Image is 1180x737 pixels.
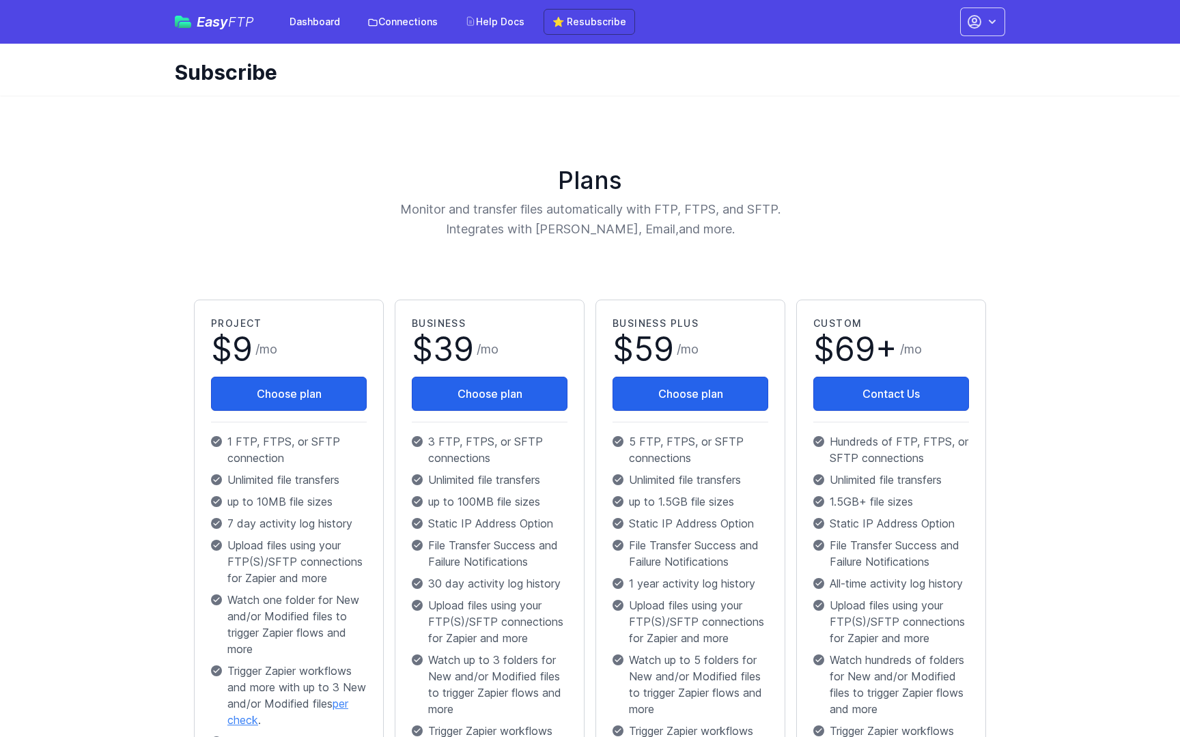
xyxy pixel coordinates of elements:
[412,317,567,330] h2: Business
[211,433,367,466] p: 1 FTP, FTPS, or SFTP connection
[544,9,635,35] a: ⭐ Resubscribe
[211,377,367,411] button: Choose plan
[175,15,254,29] a: EasyFTP
[255,340,277,359] span: /
[813,377,969,411] a: Contact Us
[613,472,768,488] p: Unlimited file transfers
[359,10,446,34] a: Connections
[412,472,567,488] p: Unlimited file transfers
[197,15,254,29] span: Easy
[904,342,922,356] span: mo
[813,537,969,570] p: File Transfer Success and Failure Notifications
[613,537,768,570] p: File Transfer Success and Failure Notifications
[613,317,768,330] h2: Business Plus
[211,537,367,586] p: Upload files using your FTP(S)/SFTP connections for Zapier and more
[211,515,367,532] p: 7 day activity log history
[813,333,897,366] span: $
[211,317,367,330] h2: Project
[813,652,969,717] p: Watch hundreds of folders for New and/or Modified files to trigger Zapier flows and more
[677,340,699,359] span: /
[227,663,367,728] span: Trigger Zapier workflows and more with up to 3 New and/or Modified files .
[322,199,858,240] p: Monitor and transfer files automatically with FTP, FTPS, and SFTP. Integrates with [PERSON_NAME],...
[259,342,277,356] span: mo
[813,597,969,646] p: Upload files using your FTP(S)/SFTP connections for Zapier and more
[211,493,367,510] p: up to 10MB file sizes
[457,10,533,34] a: Help Docs
[613,597,768,646] p: Upload files using your FTP(S)/SFTP connections for Zapier and more
[613,377,768,411] button: Choose plan
[211,472,367,488] p: Unlimited file transfers
[412,377,567,411] button: Choose plan
[188,167,992,194] h1: Plans
[175,16,191,28] img: easyftp_logo.png
[412,652,567,717] p: Watch up to 3 folders for New and/or Modified files to trigger Zapier flows and more
[613,652,768,717] p: Watch up to 5 folders for New and/or Modified files to trigger Zapier flows and more
[900,340,922,359] span: /
[232,329,253,369] span: 9
[228,14,254,30] span: FTP
[813,472,969,488] p: Unlimited file transfers
[813,317,969,330] h2: Custom
[412,575,567,592] p: 30 day activity log history
[412,597,567,646] p: Upload files using your FTP(S)/SFTP connections for Zapier and more
[813,515,969,532] p: Static IP Address Option
[412,333,474,366] span: $
[412,515,567,532] p: Static IP Address Option
[433,329,474,369] span: 39
[613,493,768,510] p: up to 1.5GB file sizes
[613,433,768,466] p: 5 FTP, FTPS, or SFTP connections
[634,329,674,369] span: 59
[412,537,567,570] p: File Transfer Success and Failure Notifications
[681,342,699,356] span: mo
[412,493,567,510] p: up to 100MB file sizes
[834,329,897,369] span: 69+
[613,333,674,366] span: $
[813,433,969,466] p: Hundreds of FTP, FTPS, or SFTP connections
[281,10,348,34] a: Dashboard
[477,340,498,359] span: /
[412,433,567,466] p: 3 FTP, FTPS, or SFTP connections
[481,342,498,356] span: mo
[813,493,969,510] p: 1.5GB+ file sizes
[613,575,768,592] p: 1 year activity log history
[227,697,348,727] a: per check
[813,575,969,592] p: All-time activity log history
[211,333,253,366] span: $
[613,515,768,532] p: Static IP Address Option
[211,592,367,657] p: Watch one folder for New and/or Modified files to trigger Zapier flows and more
[175,60,994,85] h1: Subscribe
